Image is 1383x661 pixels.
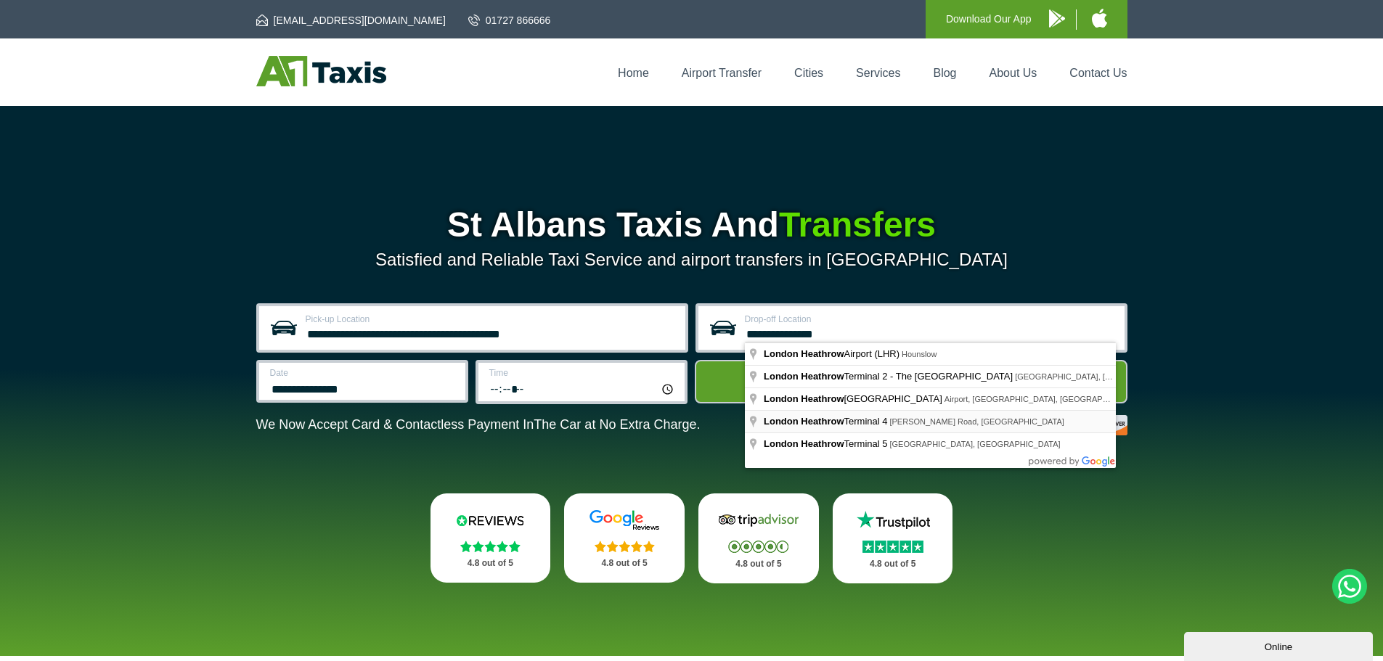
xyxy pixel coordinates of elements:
[764,416,889,427] span: Terminal 4
[764,438,889,449] span: Terminal 5
[489,369,676,377] label: Time
[446,554,535,572] p: 4.8 out of 5
[580,554,669,572] p: 4.8 out of 5
[256,56,386,86] img: A1 Taxis St Albans LTD
[764,393,844,404] span: London Heathrow
[990,67,1037,79] a: About Us
[256,13,446,28] a: [EMAIL_ADDRESS][DOMAIN_NAME]
[745,315,1116,324] label: Drop-off Location
[933,67,956,79] a: Blog
[460,541,521,552] img: Stars
[764,393,945,404] span: [GEOGRAPHIC_DATA]
[256,250,1127,270] p: Satisfied and Reliable Taxi Service and airport transfers in [GEOGRAPHIC_DATA]
[682,67,762,79] a: Airport Transfer
[902,350,937,358] span: Hounslow
[618,67,649,79] a: Home
[946,10,1032,28] p: Download Our App
[306,315,677,324] label: Pick-up Location
[889,417,1064,426] span: [PERSON_NAME] Road, [GEOGRAPHIC_DATA]
[764,348,902,359] span: Airport (LHR)
[833,493,953,583] a: Trustpilot Stars 4.8 out of 5
[764,416,844,427] span: London Heathrow
[468,13,551,28] a: 01727 866666
[446,509,534,531] img: Reviews.io
[698,493,819,583] a: Tripadvisor Stars 4.8 out of 5
[581,509,668,531] img: Google
[695,360,1127,403] button: Get Quote
[270,369,457,377] label: Date
[794,67,823,79] a: Cities
[714,555,803,573] p: 4.8 out of 5
[431,493,551,583] a: Reviews.io Stars 4.8 out of 5
[889,440,1060,448] span: [GEOGRAPHIC_DATA], [GEOGRAPHIC_DATA]
[1184,629,1376,661] iframe: chat widget
[595,541,655,552] img: Stars
[764,371,844,382] span: London Heathrow
[862,541,923,553] img: Stars
[849,555,937,573] p: 4.8 out of 5
[764,371,1015,382] span: Terminal 2 - The [GEOGRAPHIC_DATA]
[256,417,701,432] p: We Now Accept Card & Contactless Payment In
[728,541,788,553] img: Stars
[1092,9,1107,28] img: A1 Taxis iPhone App
[945,395,1143,403] span: Airport, [GEOGRAPHIC_DATA], [GEOGRAPHIC_DATA]
[1015,372,1186,381] span: [GEOGRAPHIC_DATA], [GEOGRAPHIC_DATA]
[715,509,802,531] img: Tripadvisor
[764,348,844,359] span: London Heathrow
[764,438,844,449] span: London Heathrow
[1049,9,1065,28] img: A1 Taxis Android App
[849,509,937,531] img: Trustpilot
[256,208,1127,242] h1: St Albans Taxis And
[564,493,685,583] a: Google Stars 4.8 out of 5
[856,67,900,79] a: Services
[1069,67,1127,79] a: Contact Us
[534,417,700,432] span: The Car at No Extra Charge.
[779,205,936,244] span: Transfers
